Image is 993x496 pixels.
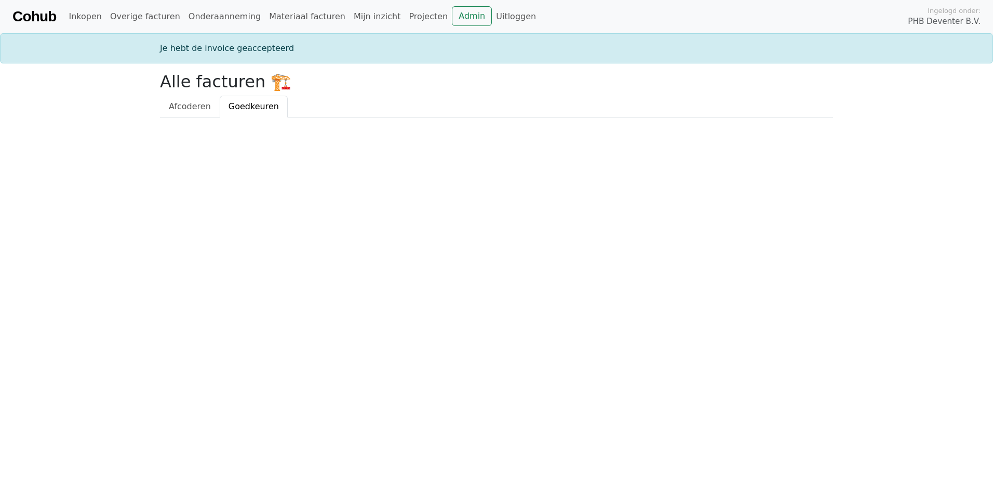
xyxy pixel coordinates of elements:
[350,6,405,27] a: Mijn inzicht
[184,6,265,27] a: Onderaanneming
[12,4,56,29] a: Cohub
[160,96,220,118] a: Afcoderen
[106,6,184,27] a: Overige facturen
[405,6,452,27] a: Projecten
[928,6,981,16] span: Ingelogd onder:
[154,42,839,55] div: Je hebt de invoice geaccepteerd
[265,6,350,27] a: Materiaal facturen
[229,101,279,111] span: Goedkeuren
[492,6,540,27] a: Uitloggen
[220,96,288,118] a: Goedkeuren
[169,101,211,111] span: Afcoderen
[64,6,105,27] a: Inkopen
[908,16,981,28] span: PHB Deventer B.V.
[452,6,492,26] a: Admin
[160,72,833,92] h2: Alle facturen 🏗️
